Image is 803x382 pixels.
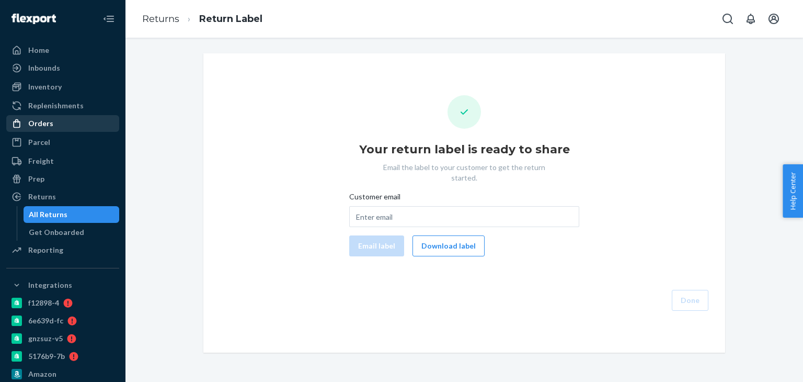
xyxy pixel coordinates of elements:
[373,162,556,183] p: Email the label to your customer to get the return started.
[740,8,761,29] button: Open notifications
[717,8,738,29] button: Open Search Box
[6,330,119,347] a: gnzsuz-v5
[6,134,119,151] a: Parcel
[134,4,271,35] ol: breadcrumbs
[6,42,119,59] a: Home
[28,100,84,111] div: Replenishments
[98,8,119,29] button: Close Navigation
[6,312,119,329] a: 6e639d-fc
[28,82,62,92] div: Inventory
[763,8,784,29] button: Open account menu
[6,153,119,170] a: Freight
[6,78,119,95] a: Inventory
[142,13,179,25] a: Returns
[24,206,120,223] a: All Returns
[28,298,59,308] div: f12898-4
[6,115,119,132] a: Orders
[28,369,56,379] div: Amazon
[29,227,84,238] div: Get Onboarded
[28,174,44,184] div: Prep
[359,141,570,158] h1: Your return label is ready to share
[672,290,708,311] button: Done
[29,209,67,220] div: All Returns
[28,280,72,290] div: Integrations
[6,295,119,311] a: f12898-4
[6,277,119,294] button: Integrations
[412,235,485,256] button: Download label
[28,316,63,326] div: 6e639d-fc
[6,97,119,114] a: Replenishments
[28,245,63,255] div: Reporting
[28,63,60,73] div: Inbounds
[28,333,63,344] div: gnzsuz-v5
[349,192,400,206] span: Customer email
[199,13,262,25] a: Return Label
[6,348,119,365] a: 5176b9-7b
[6,60,119,76] a: Inbounds
[12,14,56,24] img: Flexport logo
[783,164,803,218] button: Help Center
[349,206,579,227] input: Customer email
[6,242,119,259] a: Reporting
[24,224,120,241] a: Get Onboarded
[28,137,50,148] div: Parcel
[28,156,54,166] div: Freight
[28,45,49,55] div: Home
[6,171,119,187] a: Prep
[28,118,53,129] div: Orders
[28,192,56,202] div: Returns
[28,351,65,362] div: 5176b9-7b
[6,188,119,205] a: Returns
[349,235,404,256] button: Email label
